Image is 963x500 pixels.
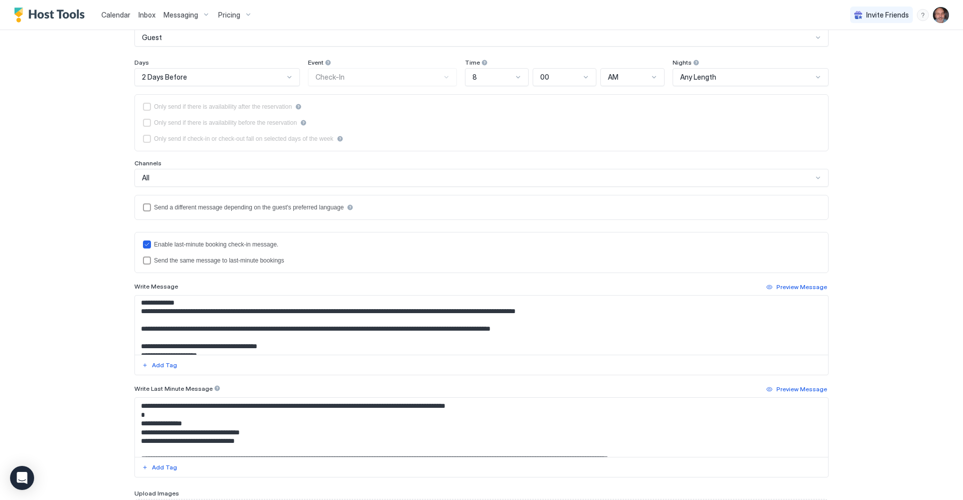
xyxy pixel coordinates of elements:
div: Add Tag [152,463,177,472]
span: Guest [142,33,162,42]
span: Event [308,59,324,66]
div: Enable last-minute booking check-in message. [154,241,278,248]
span: Days [134,59,149,66]
span: Pricing [218,11,240,20]
button: Preview Message [765,281,829,293]
span: Calendar [101,11,130,19]
div: Preview Message [776,385,827,394]
span: Invite Friends [866,11,909,20]
div: Only send if there is availability before the reservation [154,119,297,126]
span: 00 [540,73,549,82]
a: Host Tools Logo [14,8,89,23]
span: Channels [134,159,162,167]
span: Nights [673,59,692,66]
span: 2 Days Before [142,73,187,82]
a: Calendar [101,10,130,20]
div: Send the same message to last-minute bookings [154,257,284,264]
div: Send a different message depending on the guest's preferred language [154,204,344,211]
button: Add Tag [140,461,179,473]
textarea: Input Field [135,398,828,457]
span: Write Message [134,283,178,290]
button: Preview Message [765,383,829,395]
div: isLimited [143,135,820,143]
div: languagesEnabled [143,203,820,211]
div: beforeReservation [143,119,820,127]
a: Inbox [138,10,155,20]
span: All [142,173,149,182]
div: Only send if check-in or check-out fall on selected days of the week [154,135,334,142]
div: afterReservation [143,103,820,111]
span: Any Length [680,73,716,82]
textarea: Input Field [135,296,828,355]
span: AM [608,73,618,82]
div: User profile [933,7,949,23]
span: Upload Images [134,489,179,497]
span: Inbox [138,11,155,19]
div: Open Intercom Messenger [10,466,34,490]
span: Messaging [164,11,198,20]
button: Add Tag [140,359,179,371]
div: Only send if there is availability after the reservation [154,103,292,110]
div: menu [917,9,929,21]
div: Add Tag [152,361,177,370]
span: Time [465,59,480,66]
div: Preview Message [776,283,827,292]
span: 8 [472,73,477,82]
span: Write Last Minute Message [134,385,213,392]
div: lastMinuteMessageEnabled [143,240,820,248]
div: lastMinuteMessageIsTheSame [143,257,820,265]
